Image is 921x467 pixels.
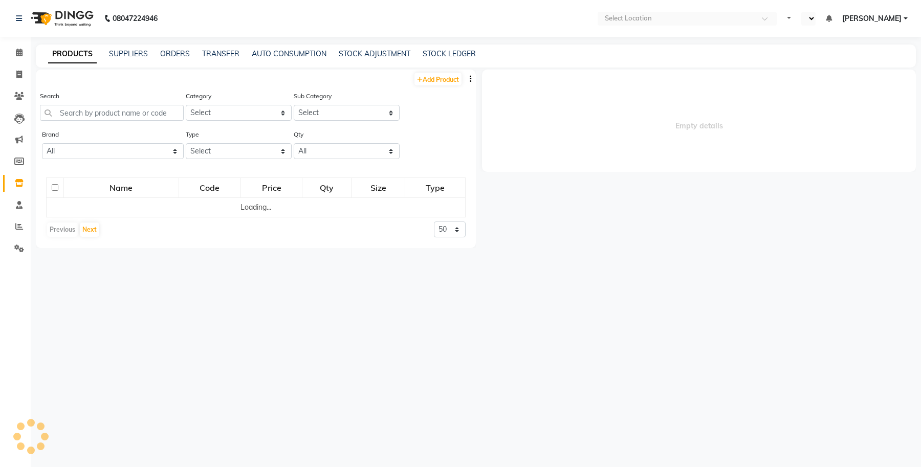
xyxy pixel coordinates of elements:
span: Empty details [482,70,916,172]
label: Category [186,92,211,101]
label: Search [40,92,59,101]
div: Name [64,179,178,197]
label: Type [186,130,199,139]
a: STOCK LEDGER [423,49,476,58]
a: ORDERS [160,49,190,58]
img: logo [26,4,96,33]
a: SUPPLIERS [109,49,148,58]
label: Qty [294,130,303,139]
div: Type [406,179,465,197]
a: TRANSFER [202,49,239,58]
div: Qty [303,179,351,197]
div: Code [180,179,240,197]
b: 08047224946 [113,4,158,33]
div: Price [242,179,301,197]
input: Search by product name or code [40,105,184,121]
a: STOCK ADJUSTMENT [339,49,410,58]
a: Add Product [414,73,462,85]
div: Size [352,179,404,197]
label: Sub Category [294,92,332,101]
label: Brand [42,130,59,139]
div: Select Location [605,13,652,24]
a: PRODUCTS [48,45,97,63]
td: Loading... [47,198,466,217]
button: Next [80,223,99,237]
span: [PERSON_NAME] [842,13,902,24]
a: AUTO CONSUMPTION [252,49,326,58]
